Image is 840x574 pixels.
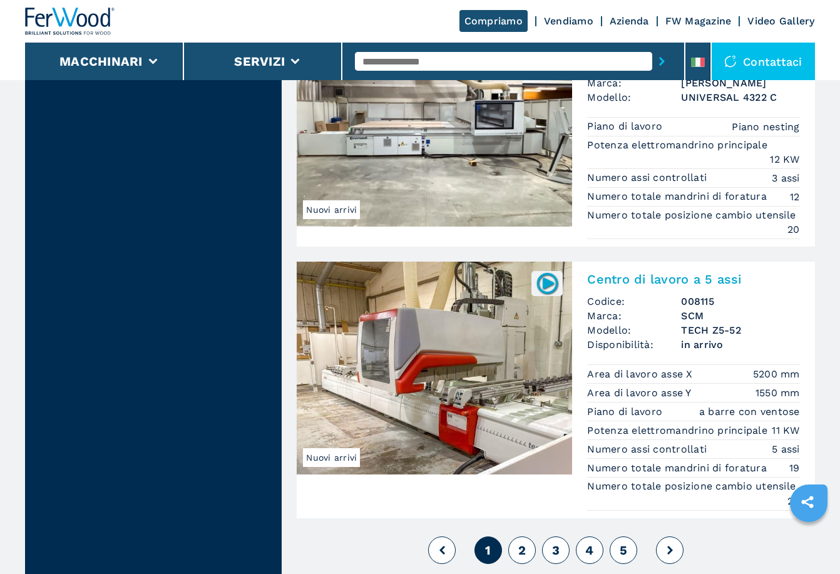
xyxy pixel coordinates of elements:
button: 3 [542,536,570,564]
button: 4 [576,536,603,564]
p: Numero totale mandrini di foratura [587,190,770,203]
p: Numero assi controllati [587,171,710,185]
em: 5200 mm [753,367,800,381]
span: 3 [552,543,560,558]
a: Centro di lavoro con piano NESTING MORBIDELLI UNIVERSAL 4322 CNuovi arriviCentro di lavoro con pi... [297,14,814,247]
span: in arrivo [681,337,799,352]
a: Compriamo [459,10,528,32]
em: 3 assi [772,171,800,185]
p: Potenza elettromandrino principale [587,424,771,438]
button: 2 [508,536,536,564]
p: Area di lavoro asse Y [587,386,695,400]
p: Potenza elettromandrino principale [587,138,771,152]
span: 1 [485,543,491,558]
h3: UNIVERSAL 4322 C [681,90,799,105]
button: 1 [474,536,502,564]
p: Piano di lavoro [587,120,665,133]
span: Nuovi arrivi [303,200,360,219]
button: 5 [610,536,637,564]
em: 20 [787,222,800,237]
iframe: Chat [787,518,831,565]
h3: SCM [681,309,799,323]
a: Centro di lavoro a 5 assi SCM TECH Z5-52Nuovi arrivi008115Centro di lavoro a 5 assiCodice:008115M... [297,262,814,518]
img: Ferwood [25,8,115,35]
span: Marca: [587,309,681,323]
h3: 008115 [681,294,799,309]
em: 11 KW [772,423,799,438]
a: Azienda [610,15,649,27]
em: 1550 mm [755,386,800,400]
em: 5 assi [772,442,800,456]
em: 26 [787,494,800,508]
a: Video Gallery [747,15,814,27]
p: Numero totale posizione cambio utensile [587,208,799,222]
span: Modello: [587,323,681,337]
p: Numero assi controllati [587,443,710,456]
p: Area di lavoro asse X [587,367,696,381]
p: Numero totale posizione cambio utensile [587,479,799,493]
em: a barre con ventose [699,404,800,419]
span: 2 [518,543,526,558]
a: sharethis [792,486,823,518]
button: Macchinari [59,54,143,69]
em: Piano nesting [732,120,799,134]
p: Piano di lavoro [587,405,665,419]
h3: TECH Z5-52 [681,323,799,337]
img: Centro di lavoro con piano NESTING MORBIDELLI UNIVERSAL 4322 C [297,14,572,227]
img: Centro di lavoro a 5 assi SCM TECH Z5-52 [297,262,572,474]
button: submit-button [652,47,672,76]
img: Contattaci [724,55,737,68]
span: Nuovi arrivi [303,448,360,467]
img: 008115 [535,271,560,295]
span: 4 [585,543,593,558]
p: Numero totale mandrini di foratura [587,461,770,475]
span: Marca: [587,76,681,90]
em: 19 [789,461,800,475]
span: Codice: [587,294,681,309]
button: Servizi [234,54,285,69]
span: Disponibilità: [587,337,681,352]
span: Modello: [587,90,681,105]
a: FW Magazine [665,15,732,27]
em: 12 KW [770,152,799,167]
h2: Centro di lavoro a 5 assi [587,272,799,287]
em: 12 [790,190,800,204]
a: Vendiamo [544,15,593,27]
div: Contattaci [712,43,815,80]
span: 5 [620,543,627,558]
h3: [PERSON_NAME] [681,76,799,90]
